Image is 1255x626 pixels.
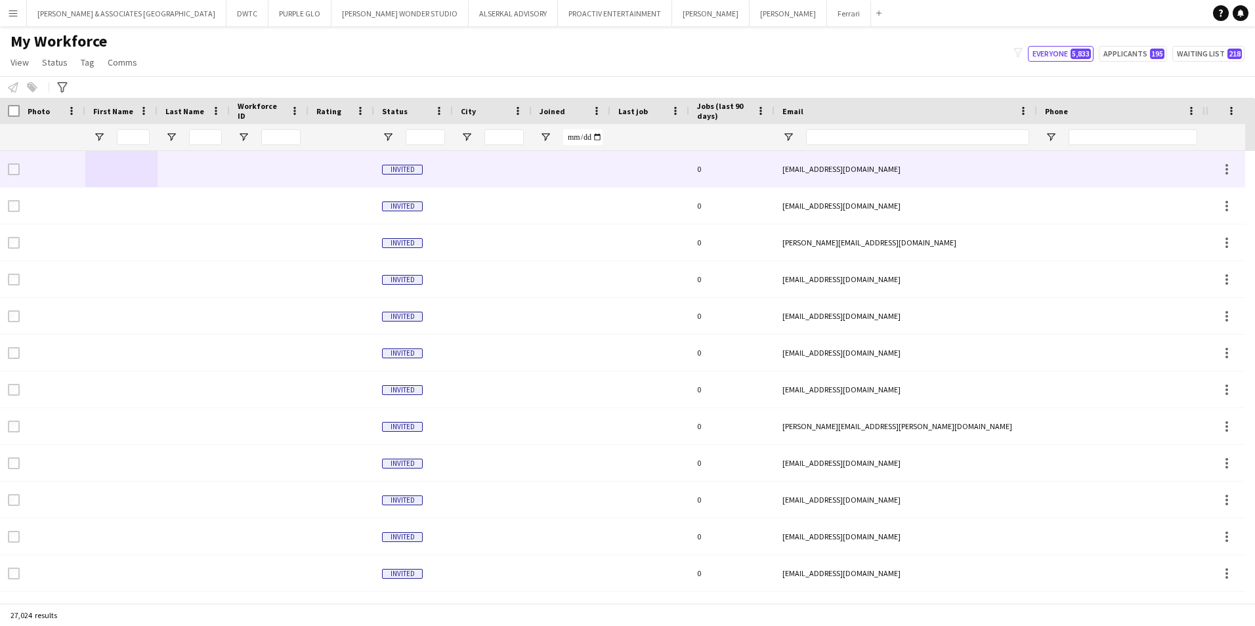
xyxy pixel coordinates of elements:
[618,106,648,116] span: Last job
[8,163,20,175] input: Row Selection is disabled for this row (unchecked)
[689,298,775,334] div: 0
[42,56,68,68] span: Status
[261,129,301,145] input: Workforce ID Filter Input
[331,1,469,26] button: [PERSON_NAME] WONDER STUDIO
[775,371,1037,407] div: [EMAIL_ADDRESS][DOMAIN_NAME]
[27,1,226,26] button: [PERSON_NAME] & ASSOCIATES [GEOGRAPHIC_DATA]
[782,131,794,143] button: Open Filter Menu
[382,385,423,395] span: Invited
[461,131,473,143] button: Open Filter Menu
[775,188,1037,224] div: [EMAIL_ADDRESS][DOMAIN_NAME]
[226,1,268,26] button: DWTC
[75,54,100,71] a: Tag
[1150,49,1164,59] span: 195
[689,151,775,187] div: 0
[1069,129,1197,145] input: Phone Filter Input
[8,200,20,212] input: Row Selection is disabled for this row (unchecked)
[484,129,524,145] input: City Filter Input
[8,421,20,432] input: Row Selection is disabled for this row (unchecked)
[8,347,20,359] input: Row Selection is disabled for this row (unchecked)
[689,335,775,371] div: 0
[108,56,137,68] span: Comms
[775,482,1037,518] div: [EMAIL_ADDRESS][DOMAIN_NAME]
[238,131,249,143] button: Open Filter Menu
[558,1,672,26] button: PROACTIV ENTERTAINMENT
[775,261,1037,297] div: [EMAIL_ADDRESS][DOMAIN_NAME]
[8,494,20,506] input: Row Selection is disabled for this row (unchecked)
[11,31,107,51] span: My Workforce
[117,129,150,145] input: First Name Filter Input
[316,106,341,116] span: Rating
[1045,106,1068,116] span: Phone
[469,1,558,26] button: ALSERKAL ADVISORY
[8,384,20,396] input: Row Selection is disabled for this row (unchecked)
[697,101,751,121] span: Jobs (last 90 days)
[775,151,1037,187] div: [EMAIL_ADDRESS][DOMAIN_NAME]
[1099,46,1167,62] button: Applicants195
[689,482,775,518] div: 0
[775,224,1037,261] div: [PERSON_NAME][EMAIL_ADDRESS][DOMAIN_NAME]
[689,371,775,407] div: 0
[1028,46,1094,62] button: Everyone5,833
[540,131,551,143] button: Open Filter Menu
[1071,49,1091,59] span: 5,833
[8,531,20,543] input: Row Selection is disabled for this row (unchecked)
[775,555,1037,591] div: [EMAIL_ADDRESS][DOMAIN_NAME]
[672,1,750,26] button: [PERSON_NAME]
[8,274,20,285] input: Row Selection is disabled for this row (unchecked)
[382,131,394,143] button: Open Filter Menu
[1172,46,1244,62] button: Waiting list218
[775,408,1037,444] div: [PERSON_NAME][EMAIL_ADDRESS][PERSON_NAME][DOMAIN_NAME]
[750,1,827,26] button: [PERSON_NAME]
[382,165,423,175] span: Invited
[165,131,177,143] button: Open Filter Menu
[382,312,423,322] span: Invited
[8,457,20,469] input: Row Selection is disabled for this row (unchecked)
[189,129,222,145] input: Last Name Filter Input
[775,298,1037,334] div: [EMAIL_ADDRESS][DOMAIN_NAME]
[8,568,20,579] input: Row Selection is disabled for this row (unchecked)
[540,106,565,116] span: Joined
[382,459,423,469] span: Invited
[238,101,285,121] span: Workforce ID
[461,106,476,116] span: City
[406,129,445,145] input: Status Filter Input
[11,56,29,68] span: View
[382,238,423,248] span: Invited
[689,555,775,591] div: 0
[382,422,423,432] span: Invited
[37,54,73,71] a: Status
[5,54,34,71] a: View
[806,129,1029,145] input: Email Filter Input
[382,495,423,505] span: Invited
[782,106,803,116] span: Email
[689,518,775,554] div: 0
[775,335,1037,371] div: [EMAIL_ADDRESS][DOMAIN_NAME]
[93,106,133,116] span: First Name
[382,275,423,285] span: Invited
[563,129,603,145] input: Joined Filter Input
[93,131,105,143] button: Open Filter Menu
[8,237,20,249] input: Row Selection is disabled for this row (unchecked)
[775,445,1037,481] div: [EMAIL_ADDRESS][DOMAIN_NAME]
[8,310,20,322] input: Row Selection is disabled for this row (unchecked)
[1045,131,1057,143] button: Open Filter Menu
[382,106,408,116] span: Status
[689,188,775,224] div: 0
[689,261,775,297] div: 0
[775,518,1037,554] div: [EMAIL_ADDRESS][DOMAIN_NAME]
[28,106,50,116] span: Photo
[268,1,331,26] button: PURPLE GLO
[1227,49,1242,59] span: 218
[102,54,142,71] a: Comms
[54,79,70,95] app-action-btn: Advanced filters
[81,56,95,68] span: Tag
[689,445,775,481] div: 0
[827,1,871,26] button: Ferrari
[382,201,423,211] span: Invited
[689,408,775,444] div: 0
[689,224,775,261] div: 0
[165,106,204,116] span: Last Name
[382,532,423,542] span: Invited
[382,569,423,579] span: Invited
